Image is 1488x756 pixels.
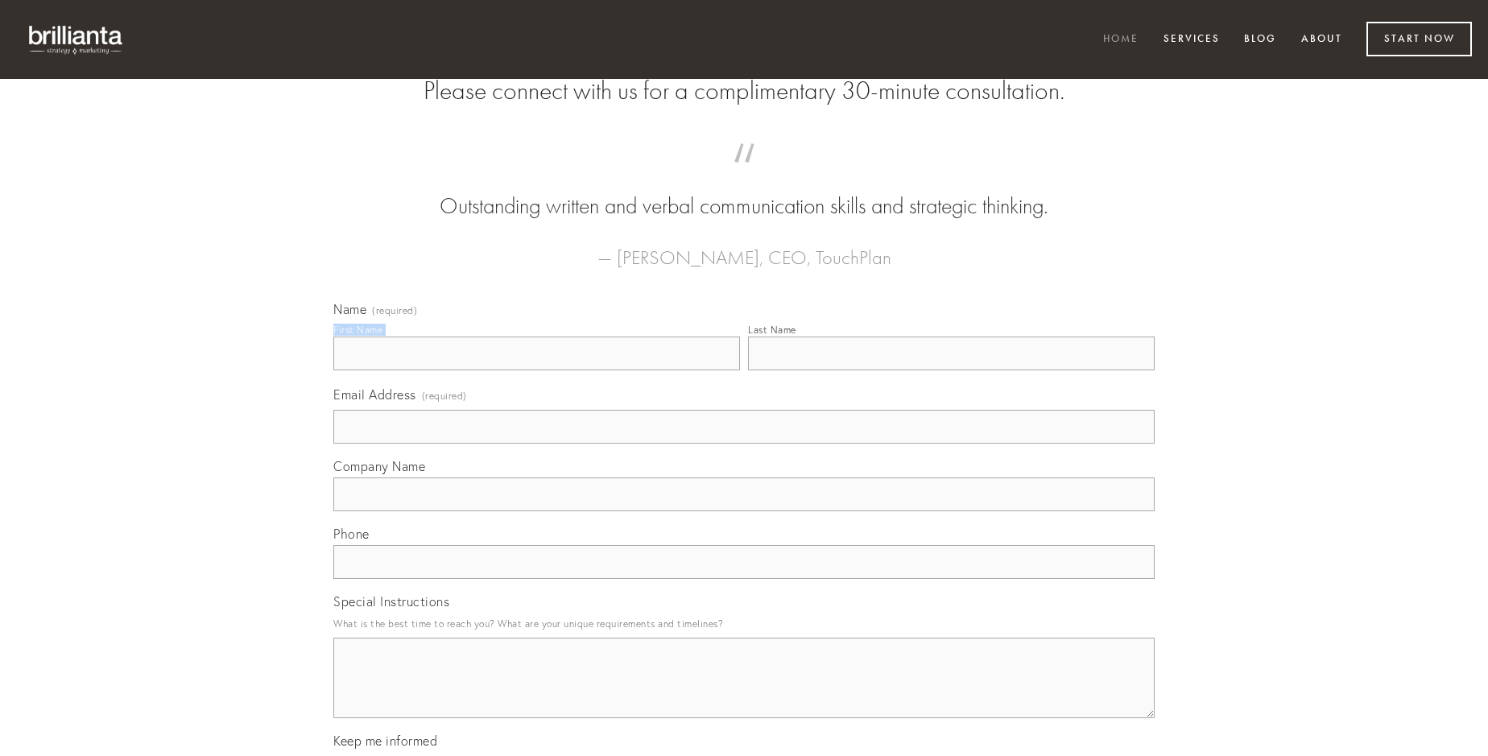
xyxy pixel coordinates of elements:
[422,385,467,407] span: (required)
[333,526,370,542] span: Phone
[1366,22,1472,56] a: Start Now
[359,159,1129,222] blockquote: Outstanding written and verbal communication skills and strategic thinking.
[333,324,382,336] div: First Name
[333,613,1155,634] p: What is the best time to reach you? What are your unique requirements and timelines?
[333,593,449,609] span: Special Instructions
[333,76,1155,106] h2: Please connect with us for a complimentary 30-minute consultation.
[748,324,796,336] div: Last Name
[333,301,366,317] span: Name
[333,458,425,474] span: Company Name
[1153,27,1230,53] a: Services
[372,306,417,316] span: (required)
[1234,27,1287,53] a: Blog
[333,733,437,749] span: Keep me informed
[16,16,137,63] img: brillianta - research, strategy, marketing
[359,222,1129,274] figcaption: — [PERSON_NAME], CEO, TouchPlan
[1291,27,1353,53] a: About
[333,386,416,403] span: Email Address
[359,159,1129,191] span: “
[1093,27,1149,53] a: Home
